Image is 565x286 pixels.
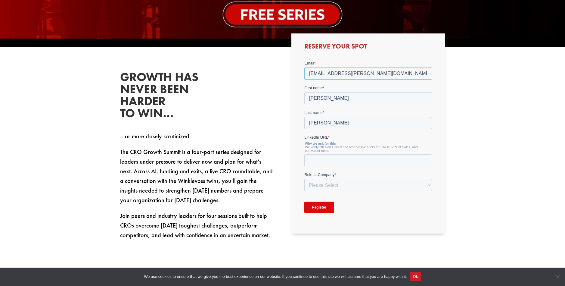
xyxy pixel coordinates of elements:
[120,71,210,122] h2: Growth has never been harder to win…
[120,212,270,239] span: Join peers and industry leaders for four sessions built to help CROs overcome [DATE] toughest cha...
[410,272,421,281] button: Ok
[120,132,191,140] span: .. or more closely scrutinized.
[144,274,407,280] span: We use cookies to ensure that we give you the best experience on our website. If you continue to ...
[120,148,273,204] span: The CRO Growth Summit is a four-part series designed for leaders under pressure to deliver now an...
[304,43,432,53] h3: Reserve Your Spot
[304,60,432,224] iframe: Form 0
[554,274,560,280] span: No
